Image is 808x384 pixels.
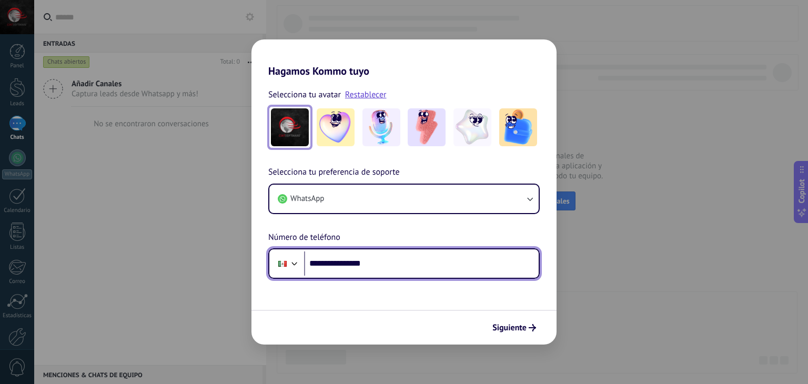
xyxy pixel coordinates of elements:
[345,89,387,100] a: Restablecer
[251,39,557,77] h2: Hagamos Kommo tuyo
[269,185,539,213] button: WhatsApp
[492,324,527,331] span: Siguiente
[290,194,324,204] span: WhatsApp
[499,108,537,146] img: -5.jpeg
[317,108,355,146] img: -1.jpeg
[268,166,400,179] span: Selecciona tu preferencia de soporte
[408,108,446,146] img: -3.jpeg
[272,252,292,275] div: Mexico: + 52
[268,88,341,102] span: Selecciona tu avatar
[453,108,491,146] img: -4.jpeg
[362,108,400,146] img: -2.jpeg
[268,231,340,245] span: Número de teléfono
[488,319,541,337] button: Siguiente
